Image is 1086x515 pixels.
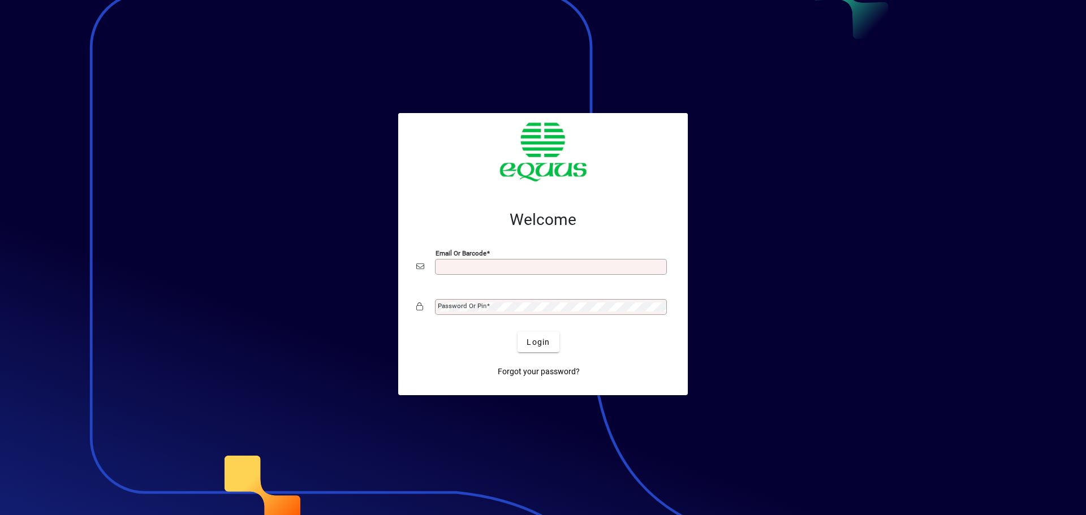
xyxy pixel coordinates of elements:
mat-label: Email or Barcode [436,249,486,257]
span: Forgot your password? [498,366,580,378]
span: Login [527,336,550,348]
button: Login [518,332,559,352]
a: Forgot your password? [493,361,584,382]
mat-label: Password or Pin [438,302,486,310]
h2: Welcome [416,210,670,230]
